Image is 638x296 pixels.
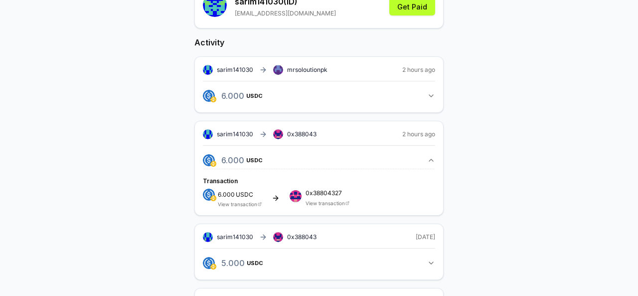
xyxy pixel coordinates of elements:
a: View transaction [218,201,257,207]
span: 2 hours ago [402,66,435,74]
img: logo.png [210,195,216,201]
p: [EMAIL_ADDRESS][DOMAIN_NAME] [235,9,336,17]
span: 0x388043 [287,130,317,138]
span: sarim141030 [217,130,253,138]
div: 6.000USDC [203,169,435,207]
button: 5.000USDC [203,255,435,272]
span: 2 hours ago [402,130,435,138]
span: USDC [236,192,253,198]
span: 0x388043 [287,233,317,241]
span: USDC [247,260,263,266]
button: 6.000USDC [203,87,435,104]
img: logo.png [210,161,216,167]
img: logo.png [203,189,215,201]
span: 6.000 [218,191,235,198]
img: logo.png [203,257,215,269]
button: 6.000USDC [203,152,435,169]
span: mrsoloutionpk [287,66,327,74]
span: 0x38804327 [306,190,349,196]
span: Transaction [203,177,238,185]
img: logo.png [210,264,216,270]
img: logo.png [203,90,215,102]
h2: Activity [194,36,444,48]
a: View transaction [306,200,345,206]
span: [DATE] [416,233,435,241]
span: sarim141030 [217,233,253,241]
span: sarim141030 [217,66,253,74]
img: logo.png [210,96,216,102]
img: logo.png [203,154,215,166]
